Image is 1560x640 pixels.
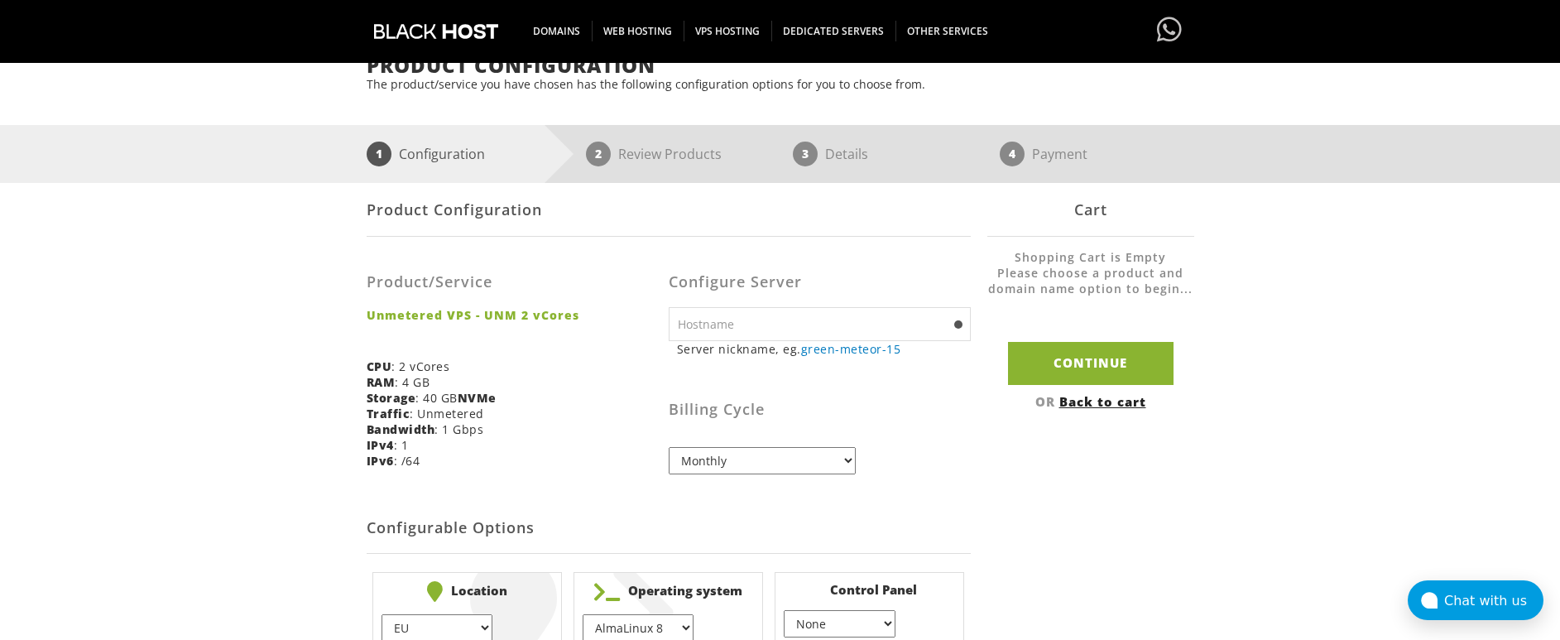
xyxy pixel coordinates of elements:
[895,21,1000,41] span: OTHER SERVICES
[367,76,1194,92] p: The product/service you have chosen has the following configuration options for you to choose from.
[367,183,971,237] div: Product Configuration
[367,249,669,481] div: : 2 vCores : 4 GB : 40 GB : Unmetered : 1 Gbps : 1 : /64
[677,341,971,357] small: Server nickname, eg.
[367,307,656,323] strong: Unmetered VPS - UNM 2 vCores
[458,390,497,406] b: NVMe
[367,437,394,453] b: IPv4
[367,55,1194,76] h1: Product Configuration
[784,610,895,638] select: } } } }
[367,274,656,291] h3: Product/Service
[367,406,410,421] b: Traffic
[586,142,611,166] span: 2
[1059,393,1146,410] a: Back to cart
[592,21,684,41] span: WEB HOSTING
[1000,142,1025,166] span: 4
[367,374,396,390] b: RAM
[382,581,553,602] b: Location
[684,21,772,41] span: VPS HOSTING
[987,249,1194,313] li: Shopping Cart is Empty Please choose a product and domain name option to begin...
[399,142,485,166] p: Configuration
[669,307,971,341] input: Hostname
[367,453,394,469] b: IPv6
[367,390,416,406] b: Storage
[1444,593,1543,609] div: Chat with us
[987,393,1194,410] div: OR
[618,142,722,166] p: Review Products
[1032,142,1087,166] p: Payment
[987,183,1194,237] div: Cart
[367,503,971,554] h2: Configurable Options
[669,402,971,418] h3: Billing Cycle
[793,142,818,166] span: 3
[367,358,392,374] b: CPU
[521,21,593,41] span: DOMAINS
[669,274,971,291] h3: Configure Server
[1408,580,1543,620] button: Chat with us
[1008,342,1174,384] input: Continue
[801,341,901,357] a: green-meteor-15
[367,421,435,437] b: Bandwidth
[367,142,391,166] span: 1
[583,581,754,602] b: Operating system
[784,581,955,598] b: Control Panel
[825,142,868,166] p: Details
[771,21,896,41] span: DEDICATED SERVERS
